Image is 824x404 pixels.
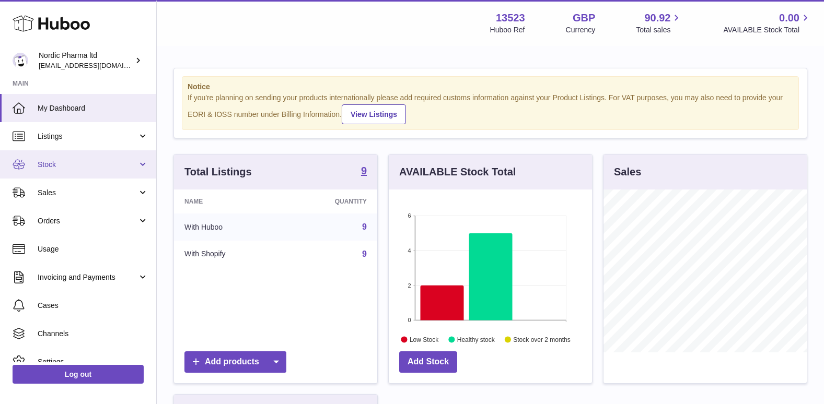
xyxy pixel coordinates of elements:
a: Add Stock [399,351,457,373]
span: 90.92 [644,11,670,25]
text: Stock over 2 months [513,336,570,343]
text: Healthy stock [457,336,495,343]
div: Huboo Ref [490,25,525,35]
strong: Notice [188,82,793,92]
text: 4 [408,247,411,254]
span: AVAILABLE Stock Total [723,25,811,35]
a: 0.00 AVAILABLE Stock Total [723,11,811,35]
th: Name [174,189,284,213]
text: 2 [408,282,411,288]
strong: GBP [573,11,595,25]
span: Channels [38,329,148,339]
strong: 9 [361,165,367,176]
span: My Dashboard [38,103,148,113]
span: Sales [38,188,137,198]
a: 9 [362,249,367,258]
text: 6 [408,212,411,219]
span: 0.00 [779,11,799,25]
div: Currency [566,25,596,35]
text: Low Stock [410,336,439,343]
a: 9 [361,165,367,178]
h3: AVAILABLE Stock Total [399,165,516,179]
span: Stock [38,160,137,170]
text: 0 [408,317,411,323]
strong: 13523 [496,11,525,25]
span: Listings [38,132,137,141]
span: Invoicing and Payments [38,272,137,282]
h3: Total Listings [184,165,252,179]
a: View Listings [342,104,406,124]
th: Quantity [284,189,377,213]
span: Cases [38,301,148,311]
a: 9 [362,222,367,231]
span: [EMAIL_ADDRESS][DOMAIN_NAME] [39,61,154,69]
span: Usage [38,244,148,254]
a: Add products [184,351,286,373]
div: If you're planning on sending your products internationally please add required customs informati... [188,93,793,124]
div: Nordic Pharma ltd [39,51,133,70]
td: With Huboo [174,213,284,241]
img: chika.alabi@nordicpharma.com [13,53,28,68]
h3: Sales [614,165,641,179]
a: 90.92 Total sales [636,11,682,35]
td: With Shopify [174,241,284,268]
span: Settings [38,357,148,367]
span: Orders [38,216,137,226]
span: Total sales [636,25,682,35]
a: Log out [13,365,144,384]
